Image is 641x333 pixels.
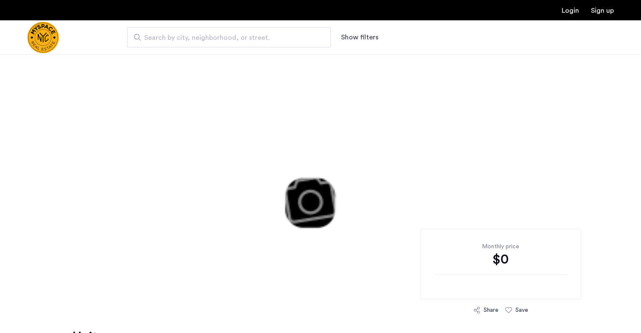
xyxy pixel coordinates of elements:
[484,306,498,314] div: Share
[515,306,528,314] div: Save
[115,54,526,308] img: 3.gif
[591,7,614,14] a: Registration
[562,7,579,14] a: Login
[434,251,568,268] div: $0
[434,242,568,251] div: Monthly price
[27,22,59,53] a: Cazamio Logo
[27,22,59,53] img: logo
[127,27,331,47] input: Apartment Search
[144,33,307,43] span: Search by city, neighborhood, or street.
[341,32,378,42] button: Show or hide filters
